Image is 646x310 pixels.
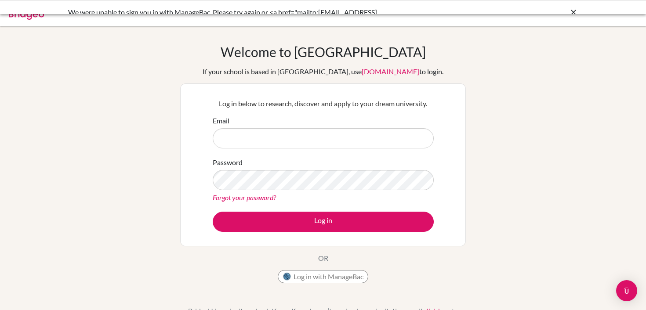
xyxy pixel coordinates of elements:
button: Log in with ManageBac [278,270,368,283]
button: Log in [213,212,434,232]
label: Password [213,157,243,168]
div: Open Intercom Messenger [616,280,637,301]
div: If your school is based in [GEOGRAPHIC_DATA], use to login. [203,66,443,77]
a: [DOMAIN_NAME] [362,67,419,76]
p: Log in below to research, discover and apply to your dream university. [213,98,434,109]
h1: Welcome to [GEOGRAPHIC_DATA] [221,44,426,60]
label: Email [213,115,229,126]
a: Forgot your password? [213,193,276,202]
div: We were unable to sign you in with ManageBac. Please try again or <a href="mailto:[EMAIL_ADDRESS]... [68,7,446,28]
p: OR [318,253,328,263]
